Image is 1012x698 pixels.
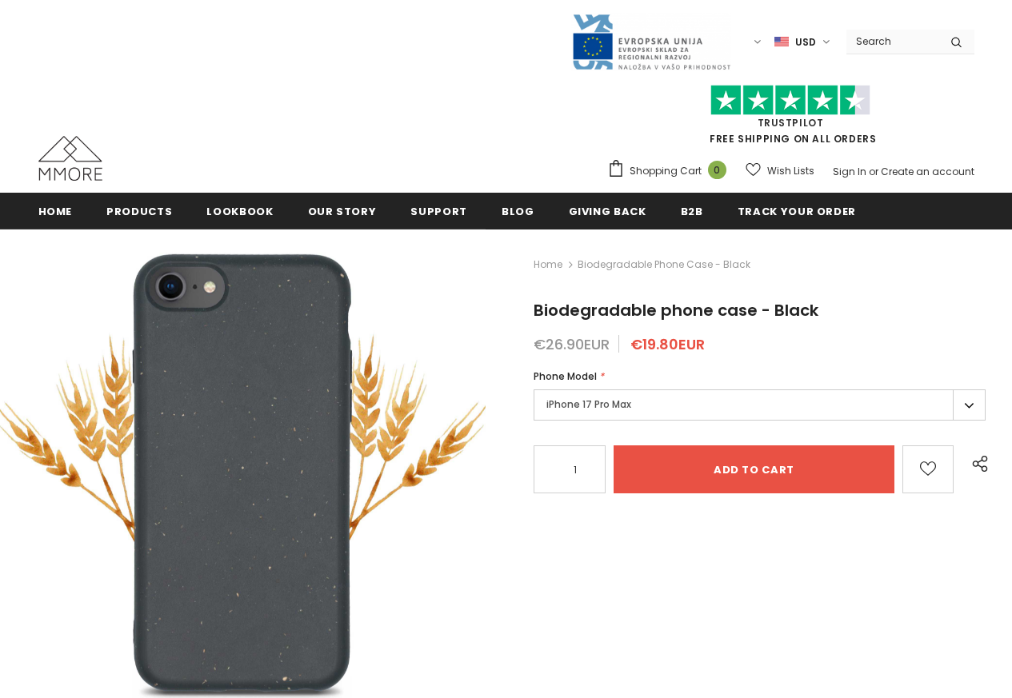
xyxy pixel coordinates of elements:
[578,255,750,274] span: Biodegradable phone case - Black
[846,30,938,53] input: Search Site
[534,389,986,421] label: iPhone 17 Pro Max
[38,136,102,181] img: MMORE Cases
[308,204,377,219] span: Our Story
[774,35,789,49] img: USD
[738,193,856,229] a: Track your order
[767,163,814,179] span: Wish Lists
[607,92,974,146] span: FREE SHIPPING ON ALL ORDERS
[833,165,866,178] a: Sign In
[708,161,726,179] span: 0
[206,193,273,229] a: Lookbook
[106,193,172,229] a: Products
[710,85,870,116] img: Trust Pilot Stars
[607,159,734,183] a: Shopping Cart 0
[534,369,597,383] span: Phone Model
[308,193,377,229] a: Our Story
[206,204,273,219] span: Lookbook
[738,204,856,219] span: Track your order
[681,204,703,219] span: B2B
[502,204,534,219] span: Blog
[534,299,818,321] span: Biodegradable phone case - Black
[534,334,610,354] span: €26.90EUR
[630,334,705,354] span: €19.80EUR
[746,157,814,185] a: Wish Lists
[881,165,974,178] a: Create an account
[614,445,894,493] input: Add to cart
[571,34,731,48] a: Javni Razpis
[795,34,816,50] span: USD
[571,13,731,71] img: Javni Razpis
[410,193,467,229] a: support
[106,204,172,219] span: Products
[410,204,467,219] span: support
[681,193,703,229] a: B2B
[869,165,878,178] span: or
[630,163,702,179] span: Shopping Cart
[569,193,646,229] a: Giving back
[569,204,646,219] span: Giving back
[534,255,562,274] a: Home
[502,193,534,229] a: Blog
[38,204,73,219] span: Home
[758,116,824,130] a: Trustpilot
[38,193,73,229] a: Home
